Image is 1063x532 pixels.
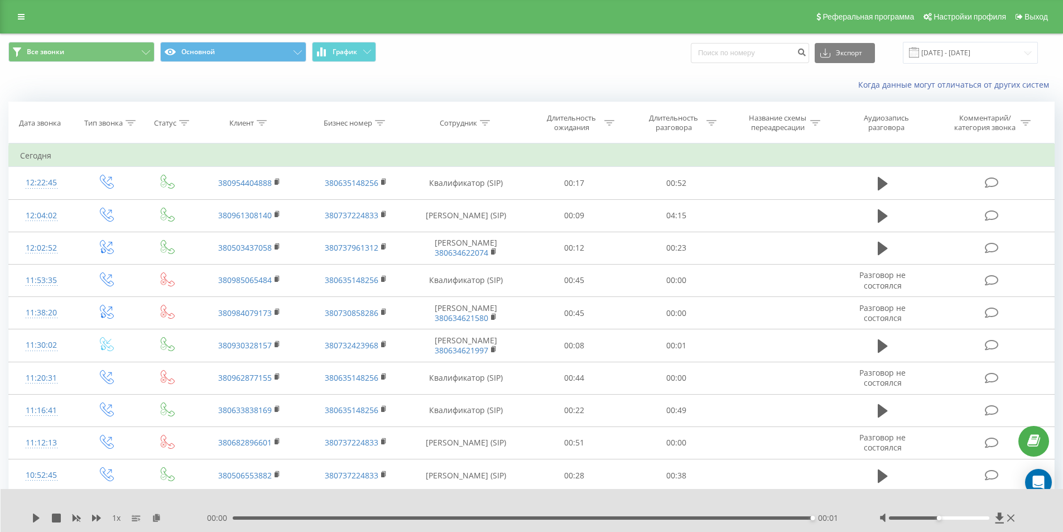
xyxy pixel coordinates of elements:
[20,367,63,389] div: 11:20:31
[523,362,626,394] td: 00:44
[20,237,63,259] div: 12:02:52
[20,270,63,291] div: 11:53:35
[818,512,838,524] span: 00:01
[850,113,922,132] div: Аудиозапись разговора
[20,205,63,227] div: 12:04:02
[523,394,626,426] td: 00:22
[542,113,602,132] div: Длительность ожидания
[822,12,914,21] span: Реферальная программа
[218,405,272,415] a: 380633838169
[626,329,728,362] td: 00:01
[20,172,63,194] div: 12:22:45
[440,118,477,128] div: Сотрудник
[207,512,233,524] span: 00:00
[859,270,906,290] span: Разговор не состоялся
[20,400,63,421] div: 11:16:41
[435,313,488,323] a: 380634621580
[324,118,372,128] div: Бизнес номер
[325,470,378,481] a: 380737224833
[523,232,626,264] td: 00:12
[409,362,523,394] td: Квалификатор (SIP)
[523,167,626,199] td: 00:17
[409,426,523,459] td: [PERSON_NAME] (SIP)
[523,426,626,459] td: 00:51
[20,302,63,324] div: 11:38:20
[9,145,1055,167] td: Сегодня
[859,303,906,323] span: Разговор не состоялся
[934,12,1006,21] span: Настройки профиля
[644,113,704,132] div: Длительность разговора
[937,516,941,520] div: Accessibility label
[160,42,306,62] button: Основной
[409,264,523,296] td: Квалификатор (SIP)
[691,43,809,63] input: Поиск по номеру
[626,394,728,426] td: 00:49
[325,242,378,253] a: 380737961312
[218,470,272,481] a: 380506553882
[626,199,728,232] td: 04:15
[435,345,488,356] a: 380634621997
[523,264,626,296] td: 00:45
[218,210,272,221] a: 380961308140
[858,79,1055,90] a: Когда данные могут отличаться от других систем
[748,113,807,132] div: Название схемы переадресации
[626,362,728,394] td: 00:00
[409,199,523,232] td: [PERSON_NAME] (SIP)
[626,297,728,329] td: 00:00
[218,372,272,383] a: 380962877155
[815,43,875,63] button: Экспорт
[20,432,63,454] div: 11:12:13
[218,178,272,188] a: 380954404888
[325,275,378,285] a: 380635148256
[810,516,815,520] div: Accessibility label
[523,297,626,329] td: 00:45
[435,247,488,258] a: 380634622074
[409,459,523,492] td: [PERSON_NAME] (SIP)
[626,459,728,492] td: 00:38
[1024,12,1048,21] span: Выход
[626,167,728,199] td: 00:52
[409,297,523,329] td: [PERSON_NAME]
[19,118,61,128] div: Дата звонка
[953,113,1018,132] div: Комментарий/категория звонка
[333,48,357,56] span: График
[859,432,906,453] span: Разговор не состоялся
[325,405,378,415] a: 380635148256
[1025,469,1052,496] div: Open Intercom Messenger
[325,372,378,383] a: 380635148256
[409,167,523,199] td: Квалификатор (SIP)
[523,329,626,362] td: 00:08
[626,426,728,459] td: 00:00
[218,275,272,285] a: 380985065484
[112,512,121,524] span: 1 x
[325,178,378,188] a: 380635148256
[229,118,254,128] div: Клиент
[312,42,376,62] button: График
[325,210,378,221] a: 380737224833
[218,340,272,351] a: 380930328157
[626,264,728,296] td: 00:00
[523,199,626,232] td: 00:09
[409,232,523,264] td: [PERSON_NAME]
[20,464,63,486] div: 10:52:45
[325,437,378,448] a: 380737224833
[8,42,155,62] button: Все звонки
[859,367,906,388] span: Разговор не состоялся
[27,47,64,56] span: Все звонки
[154,118,176,128] div: Статус
[409,329,523,362] td: [PERSON_NAME]
[626,232,728,264] td: 00:23
[20,334,63,356] div: 11:30:02
[218,242,272,253] a: 380503437058
[325,340,378,351] a: 380732423968
[84,118,123,128] div: Тип звонка
[523,459,626,492] td: 00:28
[409,394,523,426] td: Квалификатор (SIP)
[325,308,378,318] a: 380730858286
[218,308,272,318] a: 380984079173
[218,437,272,448] a: 380682896601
